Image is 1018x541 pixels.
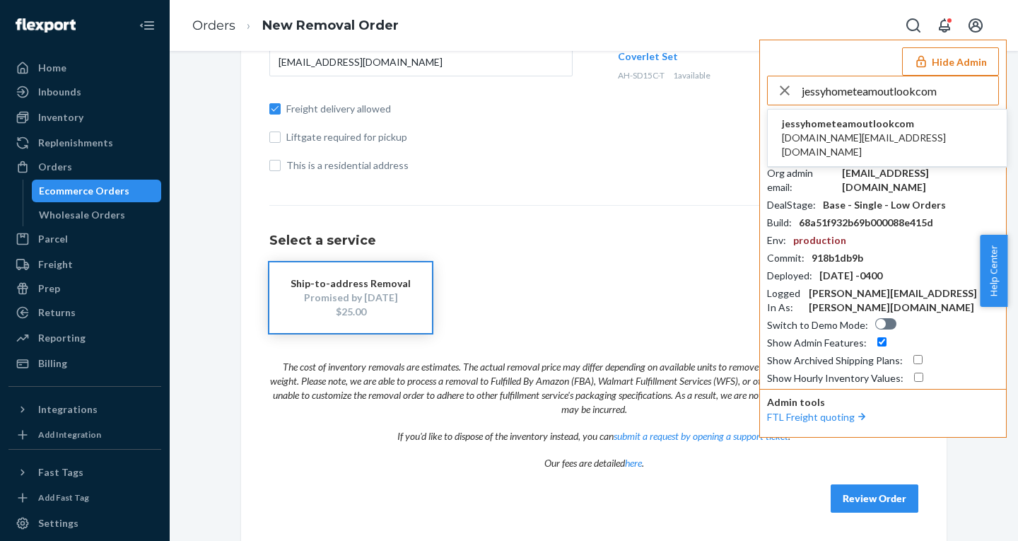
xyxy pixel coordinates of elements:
[767,336,867,350] div: Show Admin Features :
[38,257,73,272] div: Freight
[269,347,918,417] p: The cost of inventory removals are estimates. The actual removal price may differ depending on av...
[38,429,101,441] div: Add Integration
[812,251,863,265] div: 918b1db9b
[269,103,281,115] input: Freight delivery allowed
[262,18,399,33] a: New Removal Order
[767,318,868,332] div: Switch to Demo Mode :
[38,281,60,296] div: Prep
[8,106,161,129] a: Inventory
[8,81,161,103] a: Inbounds
[819,269,882,283] div: [DATE] -0400
[16,18,76,33] img: Flexport logo
[930,11,959,40] button: Open notifications
[767,216,792,230] div: Build :
[8,512,161,535] a: Settings
[823,198,946,212] div: Base - Single - Low Orders
[269,417,918,443] p: If you'd like to dispose of the inventory instead, you can .
[8,301,161,324] a: Returns
[39,208,125,222] div: Wholesale Orders
[8,253,161,276] a: Freight
[8,57,161,79] a: Home
[38,465,83,479] div: Fast Tags
[38,402,98,417] div: Integrations
[782,131,993,159] span: [DOMAIN_NAME][EMAIL_ADDRESS][DOMAIN_NAME]
[961,11,990,40] button: Open account menu
[767,286,802,315] div: Logged In As :
[38,232,68,246] div: Parcel
[8,398,161,421] button: Integrations
[38,160,72,174] div: Orders
[8,461,161,484] button: Fast Tags
[767,166,835,194] div: Org admin email :
[269,48,573,76] input: Email (Required)
[38,491,89,504] div: Add Fast Tag
[32,204,162,226] a: Wholesale Orders
[767,233,786,248] div: Env :
[767,198,816,212] div: DealStage :
[32,180,162,202] a: Ecommerce Orders
[38,136,113,150] div: Replenishments
[38,306,76,320] div: Returns
[782,117,993,131] span: jessyhometeamoutlookcom
[673,70,710,81] span: 1 available
[38,110,83,124] div: Inventory
[38,85,81,99] div: Inbounds
[799,216,933,230] div: 68a51f932b69b000088e415d
[8,132,161,154] a: Replenishments
[618,70,665,81] span: AH-SD15C-T
[980,235,1007,307] button: Help Center
[286,102,573,116] span: Freight delivery allowed
[809,286,999,315] div: [PERSON_NAME][EMAIL_ADDRESS][PERSON_NAME][DOMAIN_NAME]
[39,184,129,198] div: Ecommerce Orders
[181,5,410,47] ol: breadcrumbs
[767,354,903,368] div: Show Archived Shipping Plans :
[291,291,411,305] div: Promised by [DATE]
[38,516,78,530] div: Settings
[767,251,805,265] div: Commit :
[269,234,918,248] h1: Select a service
[625,457,642,469] a: here
[902,47,999,76] button: Hide Admin
[767,269,812,283] div: Deployed :
[38,61,66,75] div: Home
[8,277,161,300] a: Prep
[767,411,869,423] a: FTL Freight quoting
[842,166,999,194] div: [EMAIL_ADDRESS][DOMAIN_NAME]
[286,158,573,173] span: This is a residential address
[133,11,161,40] button: Close Navigation
[614,430,788,442] a: submit a request by opening a support ticket
[793,233,846,248] div: production
[899,11,928,40] button: Open Search Box
[831,484,918,513] button: Review Order
[767,395,999,409] p: Admin tools
[286,130,573,144] span: Liftgate required for pickup
[291,305,411,319] div: $25.00
[269,132,281,143] input: Liftgate required for pickup
[8,489,161,506] a: Add Fast Tag
[269,160,281,171] input: This is a residential address
[291,277,411,291] div: Ship-to-address Removal
[802,76,998,105] input: Search or paste seller ID
[8,228,161,250] a: Parcel
[8,352,161,375] a: Billing
[767,371,903,385] div: Show Hourly Inventory Values :
[269,262,432,333] button: Ship-to-address RemovalPromised by [DATE]$25.00
[192,18,235,33] a: Orders
[8,426,161,443] a: Add Integration
[38,331,86,345] div: Reporting
[38,356,67,371] div: Billing
[8,156,161,178] a: Orders
[8,327,161,349] a: Reporting
[269,443,918,470] p: Our fees are detailed .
